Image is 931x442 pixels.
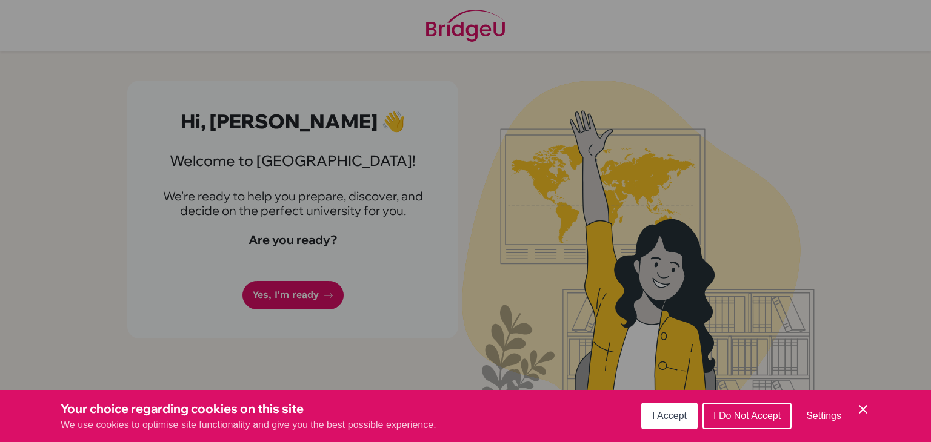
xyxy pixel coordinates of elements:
button: I Do Not Accept [702,403,792,429]
button: I Accept [641,403,698,429]
button: Save and close [856,402,870,417]
button: Settings [796,404,851,428]
span: I Do Not Accept [713,411,781,421]
span: Settings [806,411,841,421]
p: We use cookies to optimise site functionality and give you the best possible experience. [61,418,436,432]
span: I Accept [652,411,687,421]
h3: Your choice regarding cookies on this site [61,400,436,418]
